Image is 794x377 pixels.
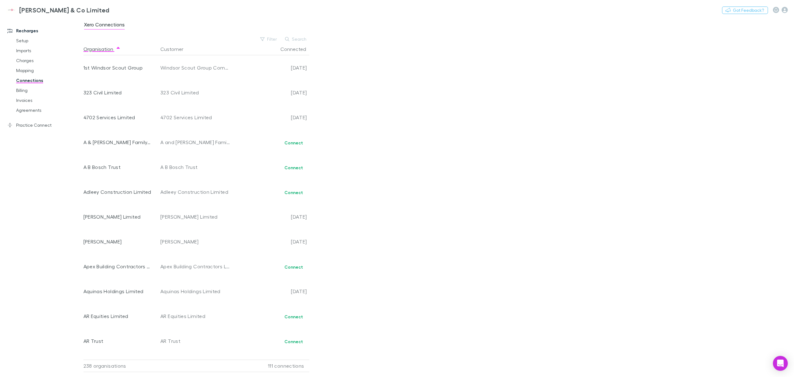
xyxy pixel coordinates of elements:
[160,43,191,55] button: Customer
[83,329,152,353] div: AR Trust
[280,338,307,345] button: Connect
[280,263,307,271] button: Connect
[722,7,768,14] button: Got Feedback?
[160,80,230,105] div: 323 Civil Limited
[10,36,88,46] a: Setup
[160,155,230,179] div: A B Bosch Trust
[282,35,310,43] button: Search
[160,254,230,279] div: Apex Building Contractors Limited
[10,56,88,66] a: Charges
[83,155,152,179] div: A B Bosch Trust
[233,105,307,130] div: [DATE]
[160,304,230,329] div: AR Equities Limited
[10,46,88,56] a: Imports
[1,26,88,36] a: Recharges
[280,139,307,147] button: Connect
[233,279,307,304] div: [DATE]
[6,6,17,14] img: Epplett & Co Limited's Logo
[83,304,152,329] div: AR Equities Limited
[160,179,230,204] div: Adleey Construction Limited
[83,130,152,155] div: A & [PERSON_NAME] Family Trust
[83,229,152,254] div: [PERSON_NAME]
[160,204,230,229] div: [PERSON_NAME] Limited
[233,204,307,229] div: [DATE]
[280,313,307,320] button: Connect
[83,55,152,80] div: 1st Windsor Scout Group
[1,120,88,130] a: Practice Connect
[10,66,88,75] a: Mapping
[232,360,307,372] div: 111 connections
[233,229,307,254] div: [DATE]
[773,356,788,371] div: Open Intercom Messenger
[10,75,88,85] a: Connections
[160,105,230,130] div: 4702 Services Limited
[160,130,230,155] div: A and [PERSON_NAME] Family Trust
[83,279,152,304] div: Aquinas Holdings Limited
[257,35,281,43] button: Filter
[84,21,125,30] span: Xero Connections
[280,164,307,171] button: Connect
[160,329,230,353] div: AR Trust
[160,279,230,304] div: Aquinas Holdings Limited
[233,55,307,80] div: [DATE]
[83,179,152,204] div: Adleey Construction Limited
[83,80,152,105] div: 323 Civil Limited
[10,105,88,115] a: Agreements
[83,254,152,279] div: Apex Building Contractors Ltd
[10,95,88,105] a: Invoices
[280,189,307,196] button: Connect
[83,105,152,130] div: 4702 Services Limited
[233,80,307,105] div: [DATE]
[83,43,121,55] button: Organisation
[83,204,152,229] div: [PERSON_NAME] Limited
[280,43,314,55] button: Connected
[160,55,230,80] div: Windsor Scout Group Committee
[160,229,230,254] div: [PERSON_NAME]
[10,85,88,95] a: Billing
[19,6,109,14] h3: [PERSON_NAME] & Co Limited
[83,360,158,372] div: 238 organisations
[2,2,113,17] a: [PERSON_NAME] & Co Limited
